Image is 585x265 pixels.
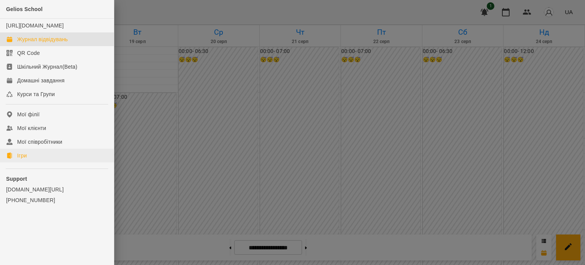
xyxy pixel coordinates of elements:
div: Журнал відвідувань [17,35,68,43]
div: Мої філії [17,111,40,118]
div: Шкільний Журнал(Beta) [17,63,77,71]
div: Мої клієнти [17,124,46,132]
span: Gelios School [6,6,43,12]
div: Ігри [17,152,27,159]
p: Support [6,175,108,183]
a: [DOMAIN_NAME][URL] [6,186,108,193]
div: Курси та Групи [17,90,55,98]
a: [URL][DOMAIN_NAME] [6,22,64,29]
div: QR Code [17,49,40,57]
div: Мої співробітники [17,138,62,146]
a: [PHONE_NUMBER] [6,196,108,204]
div: Домашні завдання [17,77,64,84]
